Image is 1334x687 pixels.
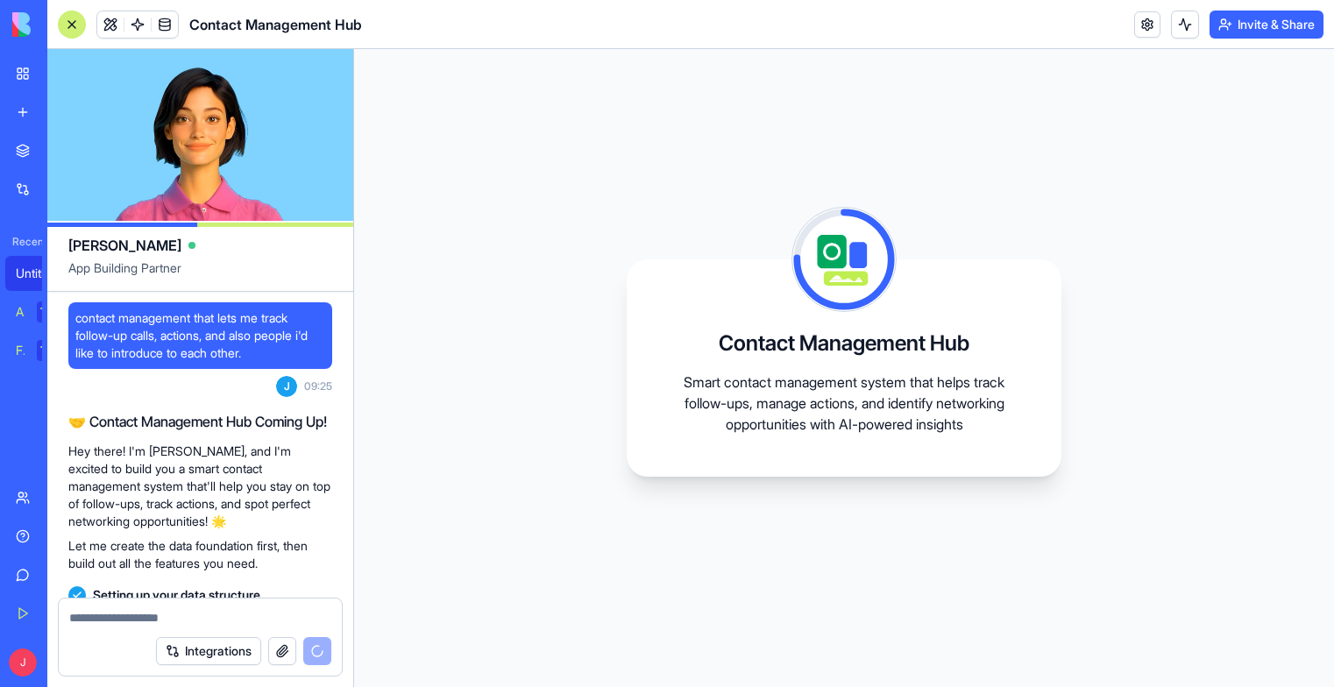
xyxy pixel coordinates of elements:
[304,379,332,393] span: 09:25
[68,259,332,291] span: App Building Partner
[9,648,37,676] span: J
[5,294,75,329] a: AI Logo GeneratorTRY
[276,376,297,397] span: J
[68,537,332,572] p: Let me create the data foundation first, then build out all the features you need.
[68,235,181,256] span: [PERSON_NAME]
[5,256,75,291] a: Untitled App
[719,329,969,358] h3: Contact Management Hub
[16,342,25,359] div: Feedback Form
[5,235,42,249] span: Recent
[37,340,65,361] div: TRY
[12,12,121,37] img: logo
[1210,11,1323,39] button: Invite & Share
[669,372,1019,435] p: Smart contact management system that helps track follow-ups, manage actions, and identify network...
[156,637,261,665] button: Integrations
[75,309,325,362] span: contact management that lets me track follow-up calls, actions, and also people i'd like to intro...
[68,411,332,432] h2: 🤝 Contact Management Hub Coming Up!
[16,265,65,282] div: Untitled App
[37,301,65,322] div: TRY
[68,443,332,530] p: Hey there! I'm [PERSON_NAME], and I'm excited to build you a smart contact management system that...
[93,586,260,604] span: Setting up your data structure
[189,14,362,35] span: Contact Management Hub
[5,333,75,368] a: Feedback FormTRY
[16,303,25,321] div: AI Logo Generator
